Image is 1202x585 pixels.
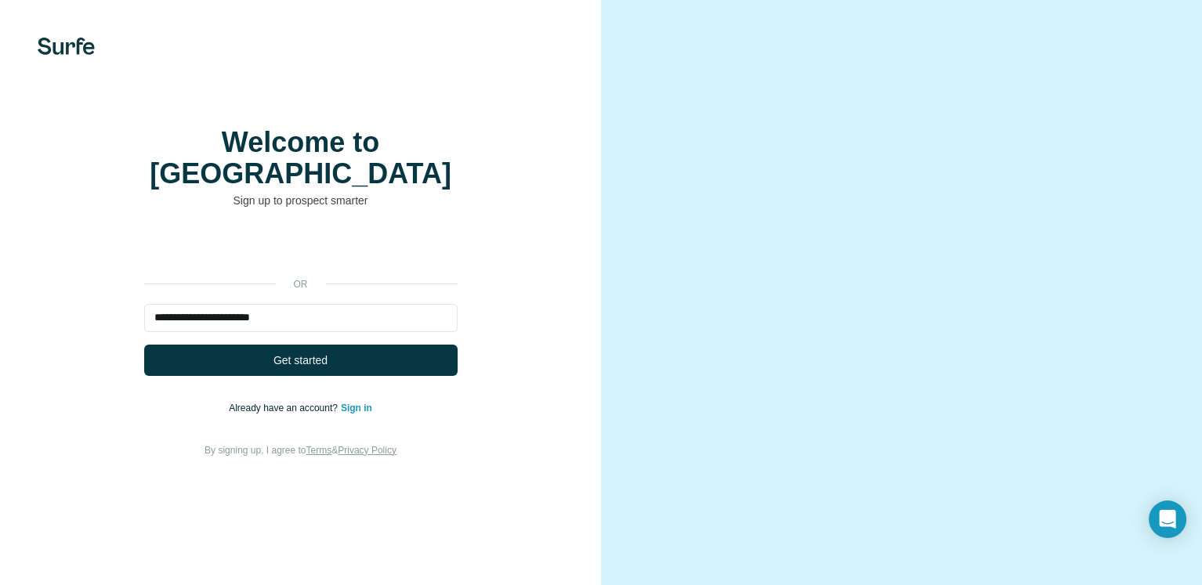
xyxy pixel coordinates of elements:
[306,445,332,456] a: Terms
[144,345,458,376] button: Get started
[144,127,458,190] h1: Welcome to [GEOGRAPHIC_DATA]
[229,403,341,413] span: Already have an account?
[276,277,326,291] p: or
[1149,500,1186,538] div: Open Intercom Messenger
[144,193,458,208] p: Sign up to prospect smarter
[341,403,372,413] a: Sign in
[338,445,396,456] a: Privacy Policy
[273,352,328,368] span: Get started
[38,38,95,55] img: Surfe's logo
[136,232,465,266] iframe: Sign in with Google Button
[205,445,396,456] span: By signing up, I agree to &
